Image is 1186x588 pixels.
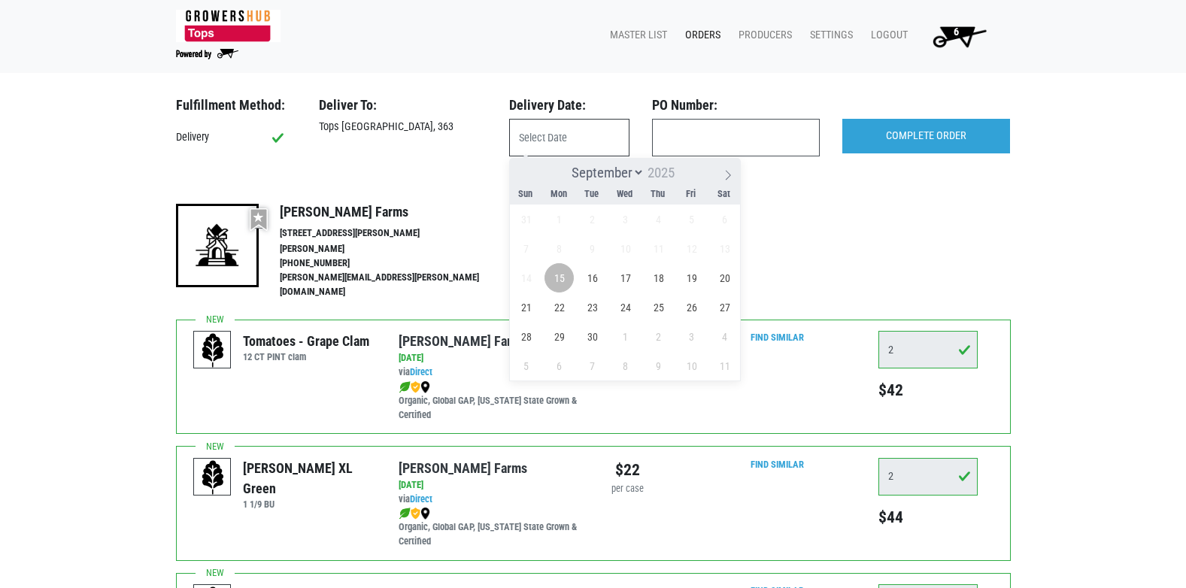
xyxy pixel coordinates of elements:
img: map_marker-0e94453035b3232a4d21701695807de9.png [420,381,430,393]
span: Thu [642,189,675,199]
span: September 2, 2025 [578,205,607,234]
span: Sat [708,189,741,199]
span: October 11, 2025 [710,351,739,380]
span: September 22, 2025 [544,292,574,322]
a: [PERSON_NAME] Farms [399,460,527,476]
span: Wed [608,189,642,199]
img: 279edf242af8f9d49a69d9d2afa010fb.png [176,10,281,42]
span: September 12, 2025 [677,234,706,263]
div: Organic, Global GAP, [US_STATE] State Grown & Certified [399,380,581,423]
span: September 30, 2025 [578,322,607,351]
span: September 13, 2025 [710,234,739,263]
img: map_marker-0e94453035b3232a4d21701695807de9.png [420,508,430,520]
img: safety-e55c860ca8c00a9c171001a62a92dabd.png [411,381,420,393]
span: September 10, 2025 [611,234,640,263]
a: Producers [726,21,798,50]
span: October 8, 2025 [611,351,640,380]
span: October 4, 2025 [710,322,739,351]
img: Cart [926,21,993,51]
span: Fri [675,189,708,199]
h6: 1 1/9 BU [243,499,376,510]
span: September 18, 2025 [644,263,673,292]
span: September 8, 2025 [544,234,574,263]
input: COMPLETE ORDER [842,119,1010,153]
span: September 3, 2025 [611,205,640,234]
div: Tomatoes - Grape Clam [243,331,369,351]
a: Master List [598,21,673,50]
span: September 20, 2025 [710,263,739,292]
h3: Deliver To: [319,97,487,114]
h6: 12 CT PINT clam [243,351,369,362]
a: Direct [410,493,432,505]
span: September 17, 2025 [611,263,640,292]
div: via [399,365,581,380]
span: September 23, 2025 [578,292,607,322]
span: September 15, 2025 [544,263,574,292]
div: per case [605,482,651,496]
div: Organic, Global GAP, [US_STATE] State Grown & Certified [399,506,581,549]
span: October 5, 2025 [511,351,541,380]
span: September 24, 2025 [611,292,640,322]
div: Tops [GEOGRAPHIC_DATA], 363 [308,119,498,135]
a: Find Similar [751,459,804,470]
span: August 31, 2025 [511,205,541,234]
span: September 19, 2025 [677,263,706,292]
span: September 28, 2025 [511,322,541,351]
a: [PERSON_NAME] Farms [399,333,527,349]
input: Select Date [509,119,629,156]
h3: Delivery Date: [509,97,629,114]
a: Find Similar [751,332,804,343]
div: via [399,493,581,507]
span: September 11, 2025 [644,234,673,263]
span: October 3, 2025 [677,322,706,351]
input: Qty [878,458,978,496]
span: Sun [509,189,542,199]
a: Direct [410,366,432,377]
span: September 16, 2025 [578,263,607,292]
h5: $44 [878,508,978,527]
span: October 10, 2025 [677,351,706,380]
li: [PHONE_NUMBER] [280,256,511,271]
span: October 6, 2025 [544,351,574,380]
img: leaf-e5c59151409436ccce96b2ca1b28e03c.png [399,508,411,520]
span: September 21, 2025 [511,292,541,322]
div: $22 [605,458,651,482]
h5: $42 [878,380,978,400]
img: safety-e55c860ca8c00a9c171001a62a92dabd.png [411,508,420,520]
span: October 9, 2025 [644,351,673,380]
span: October 7, 2025 [578,351,607,380]
div: [DATE] [399,478,581,493]
select: Month [565,163,645,182]
a: Orders [673,21,726,50]
img: placeholder-variety-43d6402dacf2d531de610a020419775a.svg [194,332,232,369]
span: September 1, 2025 [544,205,574,234]
span: September 7, 2025 [511,234,541,263]
li: [PERSON_NAME] [280,242,511,256]
img: leaf-e5c59151409436ccce96b2ca1b28e03c.png [399,381,411,393]
h4: [PERSON_NAME] Farms [280,204,511,220]
span: September 14, 2025 [511,263,541,292]
a: Settings [798,21,859,50]
img: Powered by Big Wheelbarrow [176,49,238,59]
a: 6 [914,21,999,51]
li: [STREET_ADDRESS][PERSON_NAME] [280,226,511,241]
span: September 29, 2025 [544,322,574,351]
h3: Fulfillment Method: [176,97,296,114]
span: September 26, 2025 [677,292,706,322]
span: September 27, 2025 [710,292,739,322]
span: 6 [954,26,959,38]
a: Logout [859,21,914,50]
span: September 6, 2025 [710,205,739,234]
h3: PO Number: [652,97,820,114]
span: September 9, 2025 [578,234,607,263]
img: 19-7441ae2ccb79c876ff41c34f3bd0da69.png [176,204,259,286]
span: September 4, 2025 [644,205,673,234]
div: [PERSON_NAME] XL Green [243,458,376,499]
span: October 2, 2025 [644,322,673,351]
input: Qty [878,331,978,368]
span: Mon [542,189,575,199]
div: [DATE] [399,351,581,365]
li: [PERSON_NAME][EMAIL_ADDRESS][PERSON_NAME][DOMAIN_NAME] [280,271,511,299]
span: Tue [575,189,608,199]
img: placeholder-variety-43d6402dacf2d531de610a020419775a.svg [194,459,232,496]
